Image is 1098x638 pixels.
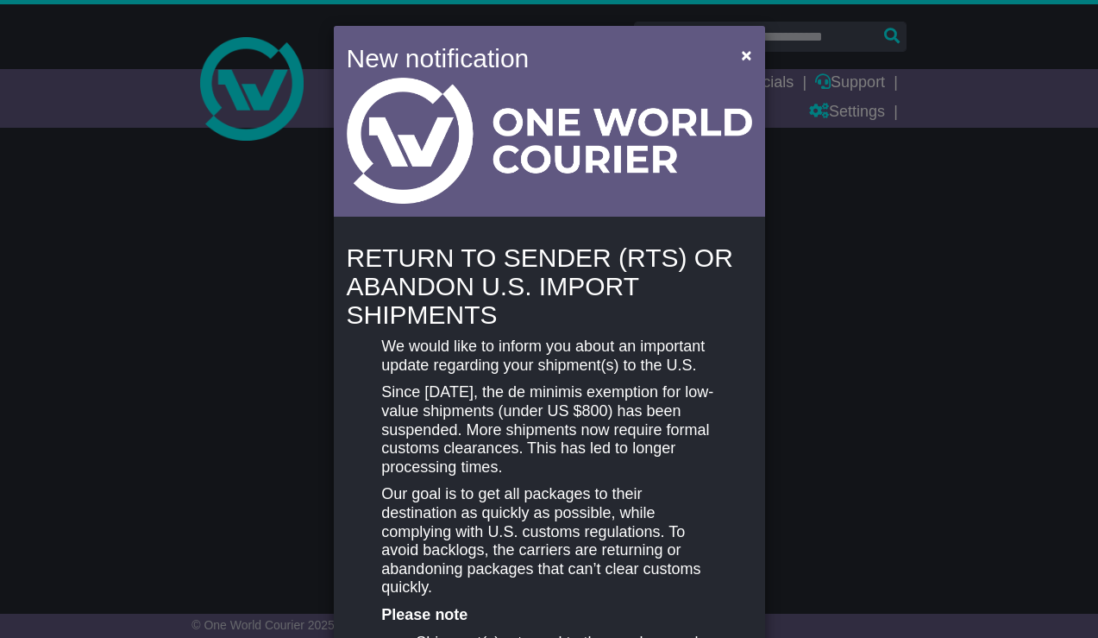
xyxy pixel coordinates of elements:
[347,39,717,78] h4: New notification
[741,45,751,65] span: ×
[732,37,760,73] button: Close
[347,243,752,329] h4: RETURN TO SENDER (RTS) OR ABANDON U.S. IMPORT SHIPMENTS
[347,78,752,204] img: Light
[381,485,716,597] p: Our goal is to get all packages to their destination as quickly as possible, while complying with...
[381,606,467,623] strong: Please note
[381,338,716,375] p: We would like to inform you about an important update regarding your shipment(s) to the U.S.
[381,383,716,477] p: Since [DATE], the de minimis exemption for low-value shipments (under US $800) has been suspended...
